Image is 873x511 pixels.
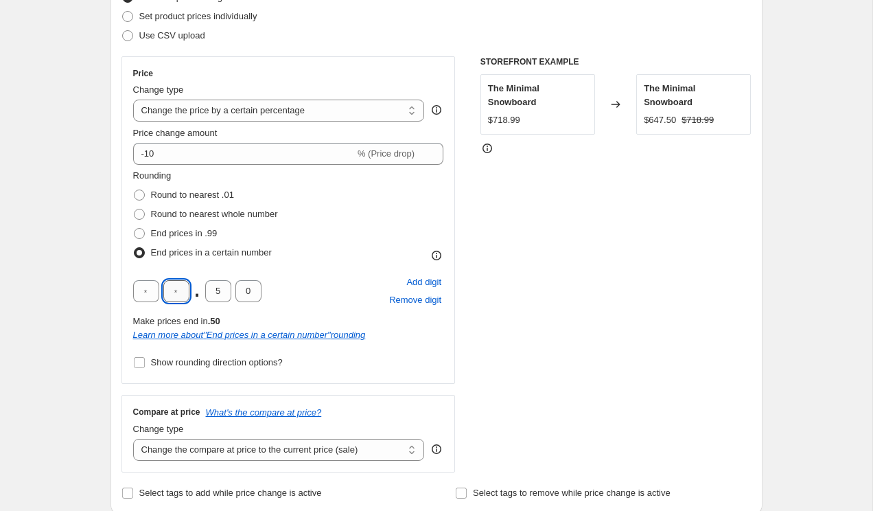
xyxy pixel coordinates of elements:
[139,488,322,498] span: Select tags to add while price change is active
[133,84,184,95] span: Change type
[406,275,441,289] span: Add digit
[133,330,366,340] i: Learn more about " End prices in a certain number " rounding
[387,291,443,309] button: Remove placeholder
[480,56,752,67] h6: STOREFRONT EXAMPLE
[139,30,205,41] span: Use CSV upload
[682,113,714,127] strike: $718.99
[358,148,415,159] span: % (Price drop)
[151,190,234,200] span: Round to nearest .01
[151,247,272,258] span: End prices in a certain number
[404,273,443,291] button: Add placeholder
[151,209,278,219] span: Round to nearest whole number
[151,357,283,367] span: Show rounding direction options?
[488,83,539,107] span: The Minimal Snowboard
[208,316,220,326] b: .50
[133,316,220,326] span: Make prices end in
[473,488,671,498] span: Select tags to remove while price change is active
[151,228,218,238] span: End prices in .99
[133,68,153,79] h3: Price
[488,113,520,127] div: $718.99
[205,280,231,302] input: ﹡
[194,280,201,302] span: .
[206,407,322,418] button: What's the compare at price?
[389,293,441,307] span: Remove digit
[133,128,218,138] span: Price change amount
[644,83,695,107] span: The Minimal Snowboard
[133,143,355,165] input: -15
[133,407,200,418] h3: Compare at price
[133,280,159,302] input: ﹡
[163,280,189,302] input: ﹡
[430,442,443,456] div: help
[644,113,676,127] div: $647.50
[139,11,257,21] span: Set product prices individually
[235,280,261,302] input: ﹡
[133,424,184,434] span: Change type
[133,330,366,340] a: Learn more about"End prices in a certain number"rounding
[430,103,443,117] div: help
[133,170,172,181] span: Rounding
